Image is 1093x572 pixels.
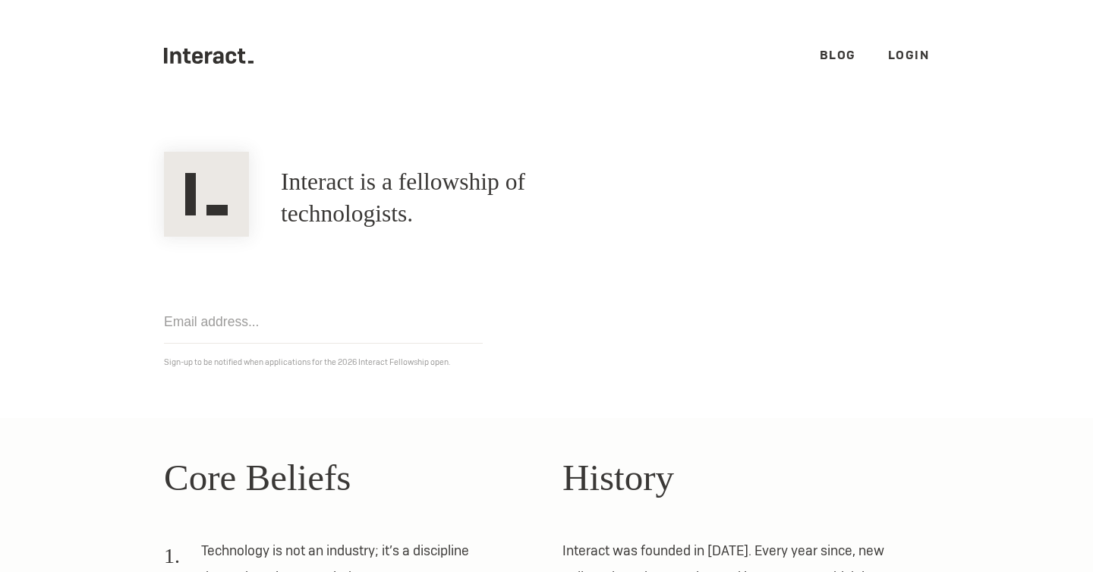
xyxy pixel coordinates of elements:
img: Interact Logo [164,152,249,237]
a: Login [888,47,930,63]
a: Blog [820,47,856,63]
p: Sign-up to be notified when applications for the 2026 Interact Fellowship open. [164,354,929,370]
h2: Core Beliefs [164,450,531,506]
input: Email address... [164,300,483,344]
h1: Interact is a fellowship of technologists. [281,166,640,230]
h2: History [562,450,929,506]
